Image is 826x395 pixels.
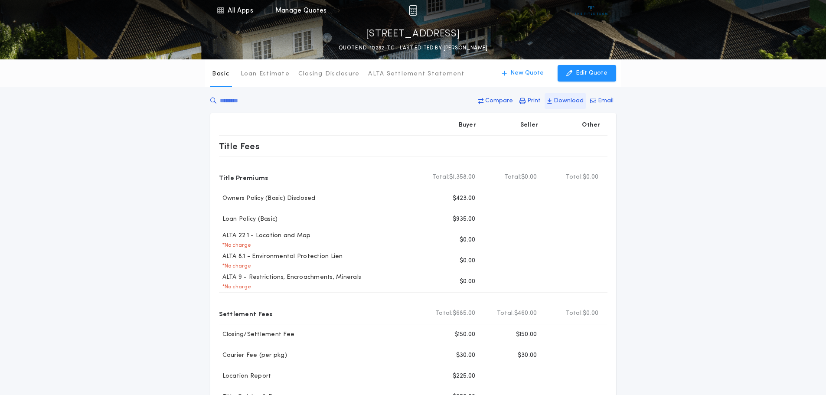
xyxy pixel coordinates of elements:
[453,215,476,224] p: $935.00
[409,5,417,16] img: img
[241,70,290,78] p: Loan Estimate
[219,330,295,339] p: Closing/Settlement Fee
[582,121,600,130] p: Other
[453,372,476,381] p: $225.00
[460,277,475,286] p: $0.00
[219,351,287,360] p: Courier Fee (per pkg)
[598,97,614,105] p: Email
[514,309,537,318] span: $460.00
[527,97,541,105] p: Print
[460,236,475,245] p: $0.00
[212,70,229,78] p: Basic
[219,284,251,291] p: * No charge
[575,6,607,15] img: vs-icon
[219,273,362,282] p: ALTA 9 - Restrictions, Encroachments, Minerals
[219,194,316,203] p: Owners Policy (Basic) Disclosed
[432,173,450,182] b: Total:
[504,173,522,182] b: Total:
[554,97,584,105] p: Download
[368,70,464,78] p: ALTA Settlement Statement
[583,309,598,318] span: $0.00
[219,307,273,320] p: Settlement Fees
[520,121,539,130] p: Seller
[510,69,544,78] p: New Quote
[476,93,516,109] button: Compare
[521,173,537,182] span: $0.00
[219,252,343,261] p: ALTA 8.1 - Environmental Protection Lien
[449,173,475,182] span: $1,358.00
[459,121,476,130] p: Buyer
[456,351,476,360] p: $30.00
[219,139,260,153] p: Title Fees
[497,309,514,318] b: Total:
[545,93,586,109] button: Download
[517,93,543,109] button: Print
[516,330,537,339] p: $150.00
[583,173,598,182] span: $0.00
[485,97,513,105] p: Compare
[588,93,616,109] button: Email
[558,65,616,82] button: Edit Quote
[566,309,583,318] b: Total:
[219,170,268,184] p: Title Premiums
[298,70,360,78] p: Closing Disclosure
[219,242,251,249] p: * No charge
[339,44,487,52] p: QUOTE ND-10232-TC - LAST EDITED BY [PERSON_NAME]
[460,257,475,265] p: $0.00
[576,69,607,78] p: Edit Quote
[219,215,278,224] p: Loan Policy (Basic)
[453,309,476,318] span: $685.00
[219,232,311,240] p: ALTA 22.1 - Location and Map
[435,309,453,318] b: Total:
[453,194,476,203] p: $423.00
[454,330,476,339] p: $150.00
[518,351,537,360] p: $30.00
[566,173,583,182] b: Total:
[366,27,460,41] p: [STREET_ADDRESS]
[219,263,251,270] p: * No charge
[493,65,552,82] button: New Quote
[219,372,271,381] p: Location Report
